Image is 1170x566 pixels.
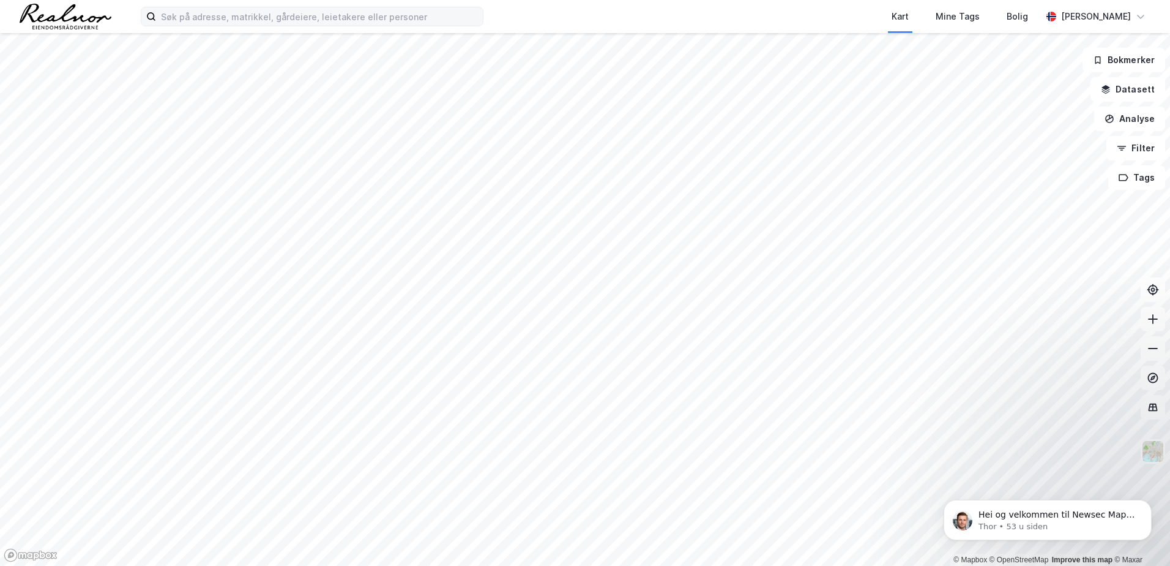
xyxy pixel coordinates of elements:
a: Improve this map [1052,556,1112,564]
a: OpenStreetMap [989,556,1049,564]
button: Datasett [1090,77,1165,102]
img: Z [1141,440,1164,463]
a: Mapbox [953,556,987,564]
a: Mapbox homepage [4,548,58,562]
div: Bolig [1007,9,1028,24]
img: realnor-logo.934646d98de889bb5806.png [20,4,111,29]
div: Kart [892,9,909,24]
iframe: Intercom notifications melding [925,474,1170,560]
div: [PERSON_NAME] [1061,9,1131,24]
button: Analyse [1094,107,1165,131]
button: Bokmerker [1082,48,1165,72]
button: Filter [1106,136,1165,160]
div: Mine Tags [936,9,980,24]
button: Tags [1108,165,1165,190]
input: Søk på adresse, matrikkel, gårdeiere, leietakere eller personer [156,7,483,26]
